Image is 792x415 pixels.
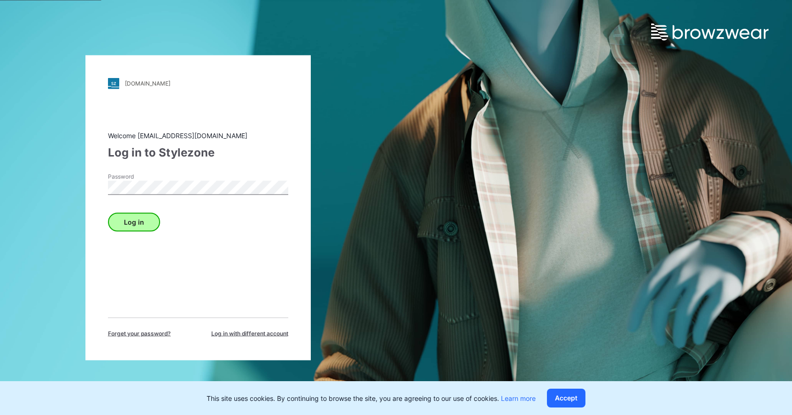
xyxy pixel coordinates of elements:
[108,212,160,231] button: Log in
[108,172,174,180] label: Password
[108,78,119,89] img: stylezone-logo.562084cfcfab977791bfbf7441f1a819.svg
[211,329,288,337] span: Log in with different account
[108,144,288,161] div: Log in to Stylezone
[125,80,170,87] div: [DOMAIN_NAME]
[547,389,585,407] button: Accept
[108,329,171,337] span: Forget your password?
[207,393,536,403] p: This site uses cookies. By continuing to browse the site, you are agreeing to our use of cookies.
[108,78,288,89] a: [DOMAIN_NAME]
[501,394,536,402] a: Learn more
[651,23,769,40] img: browzwear-logo.e42bd6dac1945053ebaf764b6aa21510.svg
[108,130,288,140] div: Welcome [EMAIL_ADDRESS][DOMAIN_NAME]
